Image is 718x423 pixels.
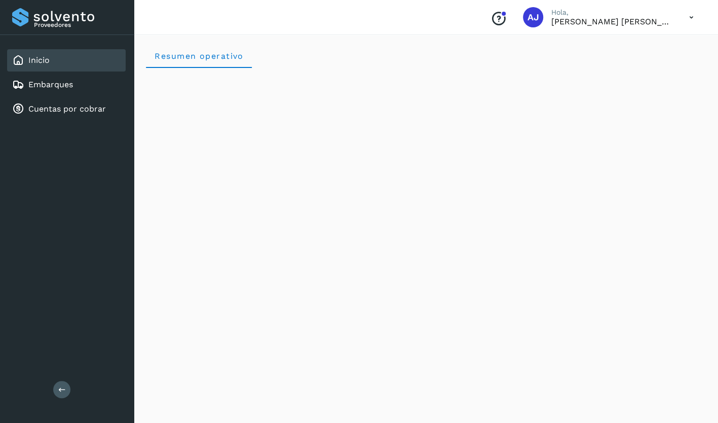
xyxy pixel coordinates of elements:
[7,74,126,96] div: Embarques
[7,49,126,72] div: Inicio
[551,17,673,26] p: Aldo Javier Gamino Ortiz
[34,21,122,28] p: Proveedores
[28,80,73,89] a: Embarques
[28,104,106,114] a: Cuentas por cobrar
[7,98,126,120] div: Cuentas por cobrar
[28,55,50,65] a: Inicio
[154,51,244,61] span: Resumen operativo
[551,8,673,17] p: Hola,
